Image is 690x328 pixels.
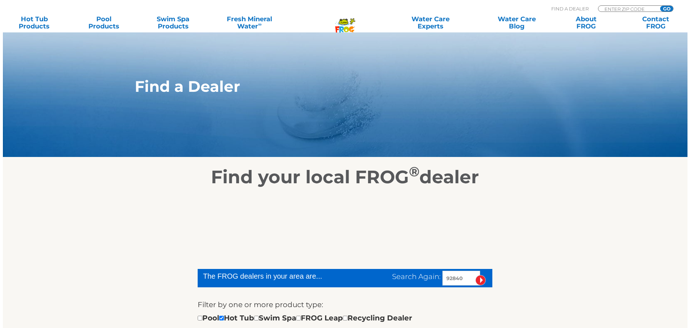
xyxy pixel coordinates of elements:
[198,299,323,310] label: Filter by one or more product type:
[198,312,412,324] div: Pool Hot Tub Swim Spa FROG Leap Recycling Dealer
[331,9,359,33] img: Frog Products Logo
[551,5,589,12] p: Find A Dealer
[135,78,522,95] h1: Find a Dealer
[604,6,652,12] input: Zip Code Form
[409,163,419,180] sup: ®
[77,15,130,30] a: PoolProducts
[146,15,200,30] a: Swim SpaProducts
[258,21,262,27] sup: ∞
[475,275,486,286] input: Submit
[203,271,348,282] div: The FROG dealers in your area are...
[660,6,673,12] input: GO
[490,15,544,30] a: Water CareBlog
[392,272,441,281] span: Search Again:
[386,15,474,30] a: Water CareExperts
[629,15,683,30] a: ContactFROG
[124,166,566,188] h2: Find your local FROG dealer
[216,15,283,30] a: Fresh MineralWater∞
[7,15,61,30] a: Hot TubProducts
[559,15,613,30] a: AboutFROG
